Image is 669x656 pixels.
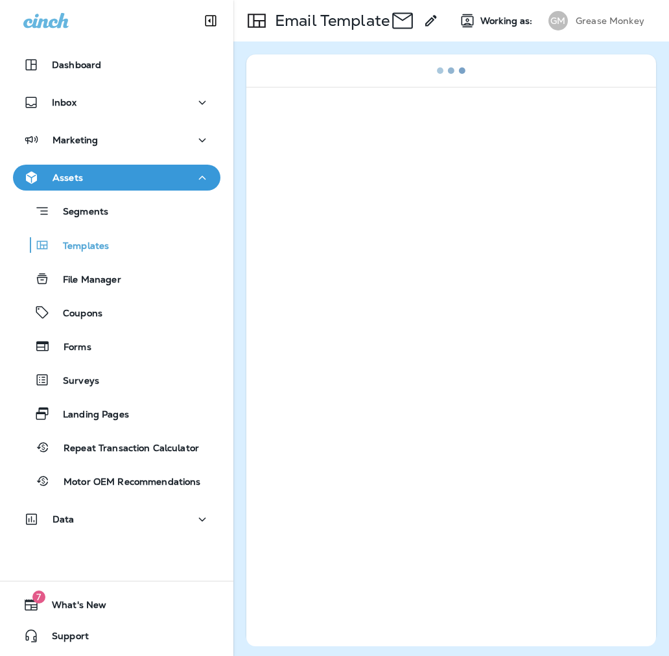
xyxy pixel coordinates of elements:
button: Repeat Transaction Calculator [13,434,220,461]
p: Motor OEM Recommendations [51,476,201,489]
span: Support [39,631,89,646]
p: Coupons [50,308,102,320]
p: Data [53,514,75,524]
p: Landing Pages [50,409,129,421]
button: Support [13,623,220,649]
button: Landing Pages [13,400,220,427]
p: Forms [51,342,91,354]
p: Dashboard [52,60,101,70]
button: Motor OEM Recommendations [13,467,220,495]
button: Dashboard [13,52,220,78]
button: Assets [13,165,220,191]
span: What's New [39,600,106,615]
p: Marketing [53,135,98,145]
button: Templates [13,231,220,259]
button: File Manager [13,265,220,292]
button: Surveys [13,366,220,393]
button: Collapse Sidebar [193,8,229,34]
p: Inbox [52,97,76,108]
div: GM [548,11,568,30]
button: Forms [13,333,220,360]
button: Data [13,506,220,532]
p: Surveys [50,375,99,388]
button: Segments [13,197,220,225]
p: Email Template [270,11,390,30]
button: 7What's New [13,592,220,618]
span: 7 [32,591,45,603]
p: Repeat Transaction Calculator [51,443,199,455]
p: Grease Monkey [576,16,644,26]
p: Assets [53,172,83,183]
p: File Manager [50,274,121,287]
p: Templates [50,240,109,253]
button: Inbox [13,89,220,115]
button: Marketing [13,127,220,153]
span: Working as: [480,16,535,27]
p: Segments [50,206,108,219]
button: Coupons [13,299,220,326]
